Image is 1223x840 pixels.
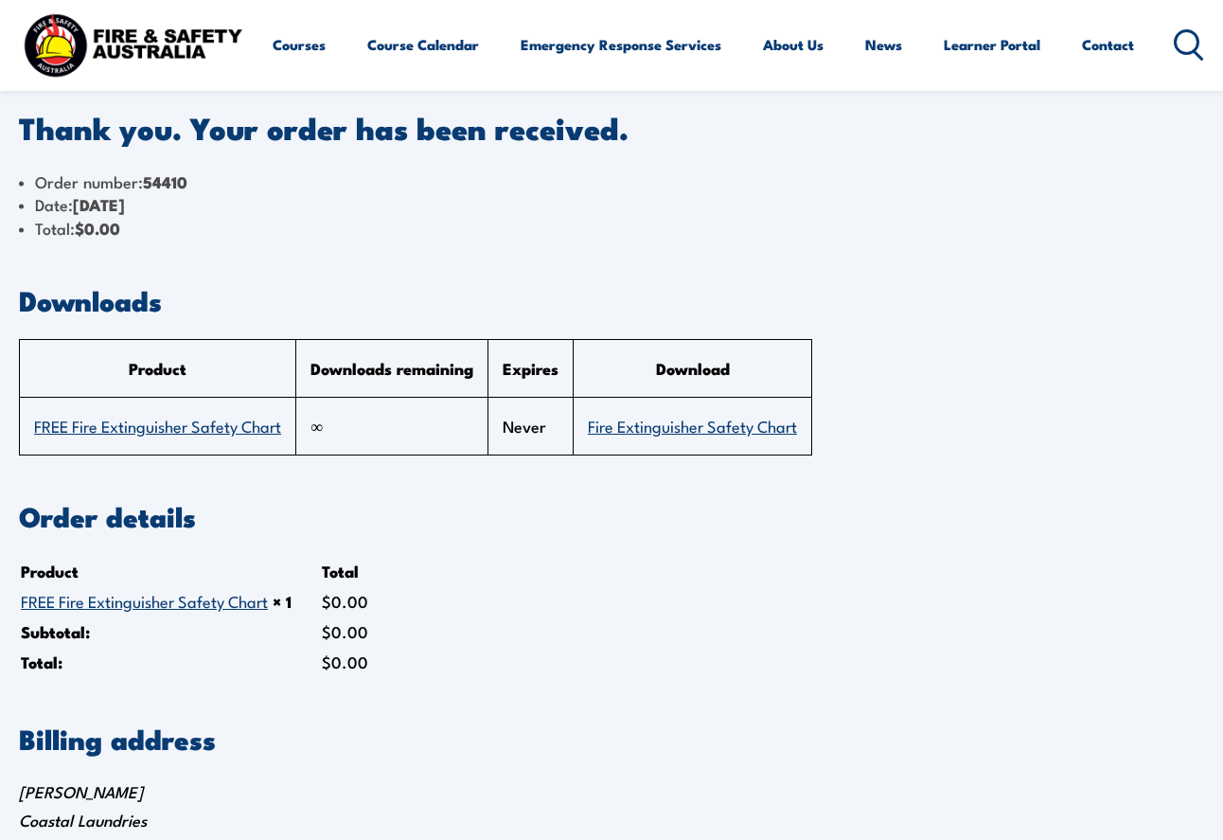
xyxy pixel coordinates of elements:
strong: 54410 [143,170,187,194]
a: Course Calendar [367,22,479,67]
li: Order number: [19,170,1204,193]
a: Learner Portal [944,22,1040,67]
li: Date: [19,193,1204,216]
h2: Downloads [19,287,1204,312]
span: $ [322,619,331,643]
p: Thank you. Your order has been received. [19,114,1204,140]
span: $ [322,650,331,673]
a: Courses [273,22,326,67]
strong: × 1 [273,589,292,614]
th: Product [21,557,320,585]
td: Never [488,398,574,456]
span: Downloads remaining [310,356,473,381]
th: Subtotal: [21,617,320,646]
a: Emergency Response Services [521,22,721,67]
span: 0.00 [322,650,368,673]
strong: [DATE] [73,192,125,217]
span: 0.00 [322,619,368,643]
span: $ [322,589,331,613]
a: FREE Fire Extinguisher Safety Chart [21,589,268,612]
h2: Billing address [19,725,1204,750]
bdi: 0.00 [75,216,120,241]
span: Download [656,356,730,381]
h2: Order details [19,503,1204,527]
a: FREE Fire Extinguisher Safety Chart [34,414,281,437]
a: News [865,22,902,67]
span: $ [75,216,84,241]
span: Product [129,356,186,381]
bdi: 0.00 [322,589,368,613]
li: Total: [19,217,1204,240]
a: Contact [1082,22,1134,67]
th: Total [322,557,397,585]
a: About Us [763,22,824,67]
a: Fire Extinguisher Safety Chart [588,414,797,437]
th: Total: [21,648,320,676]
span: Expires [503,356,558,381]
td: ∞ [296,398,488,456]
